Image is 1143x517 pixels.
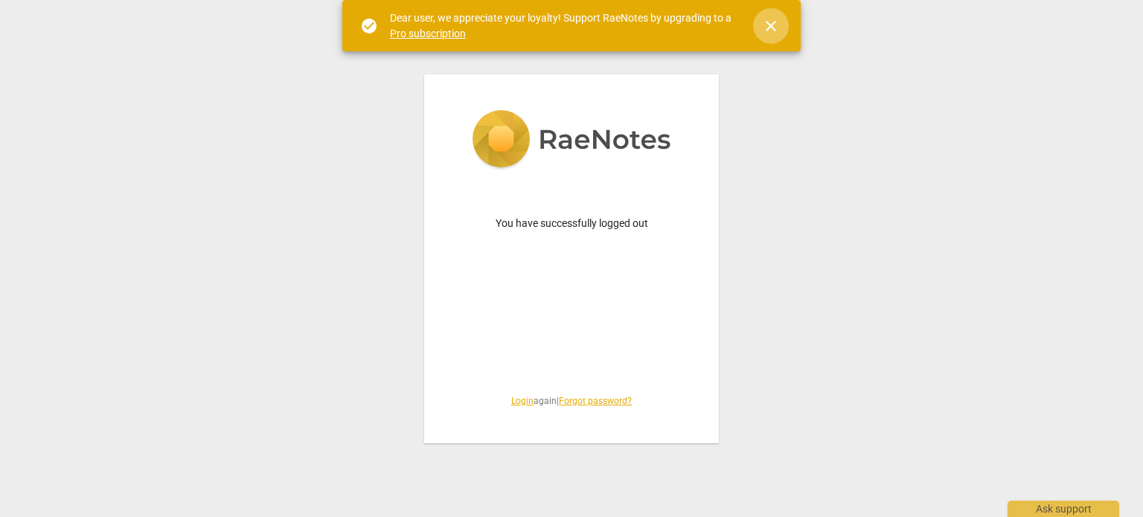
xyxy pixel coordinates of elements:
[511,396,534,406] a: Login
[762,17,780,35] span: close
[390,28,466,39] a: Pro subscription
[460,395,683,408] span: again |
[559,396,632,406] a: Forgot password?
[360,17,378,35] span: check_circle
[753,8,789,44] button: Close
[1008,501,1119,517] div: Ask support
[472,110,671,171] img: 5ac2273c67554f335776073100b6d88f.svg
[460,216,683,231] p: You have successfully logged out
[390,10,735,41] div: Dear user, we appreciate your loyalty! Support RaeNotes by upgrading to a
